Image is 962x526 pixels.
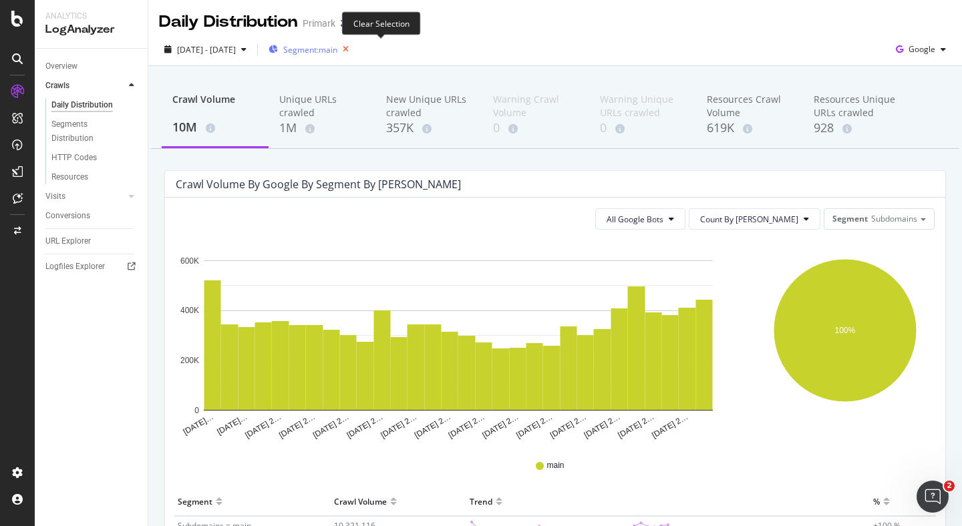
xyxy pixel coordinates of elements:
div: Crawls [45,79,69,93]
span: Segment [832,213,868,224]
button: [DATE] - [DATE] [159,39,252,60]
div: Crawl Volume [172,93,258,118]
div: Logfiles Explorer [45,260,105,274]
svg: A chart. [176,240,742,441]
span: Count By Day [700,214,798,225]
div: 928 [814,119,899,137]
svg: A chart. [755,240,935,441]
div: 0 [493,119,579,137]
a: URL Explorer [45,234,138,248]
div: Analytics [45,11,137,22]
button: Segment:main [263,39,354,60]
span: [DATE] - [DATE] [177,44,236,55]
div: Trend [470,491,492,512]
span: Google [909,43,935,55]
div: Crawl Volume by google by Segment by [PERSON_NAME] [176,178,461,191]
div: Clear Selection [342,11,421,35]
span: All Google Bots [607,214,663,225]
span: 2 [944,481,955,491]
div: LogAnalyzer [45,22,137,37]
text: 400K [180,306,199,316]
a: Visits [45,190,125,204]
iframe: Intercom live chat [917,481,949,513]
a: Resources [51,170,138,184]
a: Crawls [45,79,125,93]
span: Segment: main [283,44,337,55]
a: Overview [45,59,138,73]
text: 0 [194,406,199,415]
a: Segments Distribution [51,117,138,146]
a: Logfiles Explorer [45,260,138,274]
a: Daily Distribution [51,98,138,112]
div: Unique URLs crawled [279,93,365,119]
div: HTTP Codes [51,151,97,165]
div: Crawl Volume [334,491,387,512]
div: arrow-right-arrow-left [341,19,349,28]
div: Resources Crawl Volume [707,93,792,119]
div: % [873,491,880,512]
div: Segment [178,491,212,512]
div: Primark [303,17,335,30]
span: main [546,460,564,471]
div: Resources Unique URLs crawled [814,93,899,119]
button: All Google Bots [595,208,685,230]
div: 0 [600,119,685,137]
button: Google [891,39,951,60]
div: Resources [51,170,88,184]
div: Segments Distribution [51,117,126,146]
div: Visits [45,190,65,204]
div: 10M [172,119,258,136]
button: Count By [PERSON_NAME] [689,208,820,230]
div: Warning Crawl Volume [493,93,579,119]
a: HTTP Codes [51,151,138,165]
a: Conversions [45,209,138,223]
text: 200K [180,356,199,365]
div: Overview [45,59,77,73]
div: Daily Distribution [51,98,113,112]
div: Daily Distribution [159,11,297,33]
span: Subdomains [871,213,917,224]
div: Warning Unique URLs crawled [600,93,685,119]
text: 100% [835,326,856,335]
text: 600K [180,256,199,266]
div: URL Explorer [45,234,91,248]
div: 1M [279,119,365,137]
div: 357K [386,119,472,137]
div: New Unique URLs crawled [386,93,472,119]
div: 619K [707,119,792,137]
div: Conversions [45,209,90,223]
